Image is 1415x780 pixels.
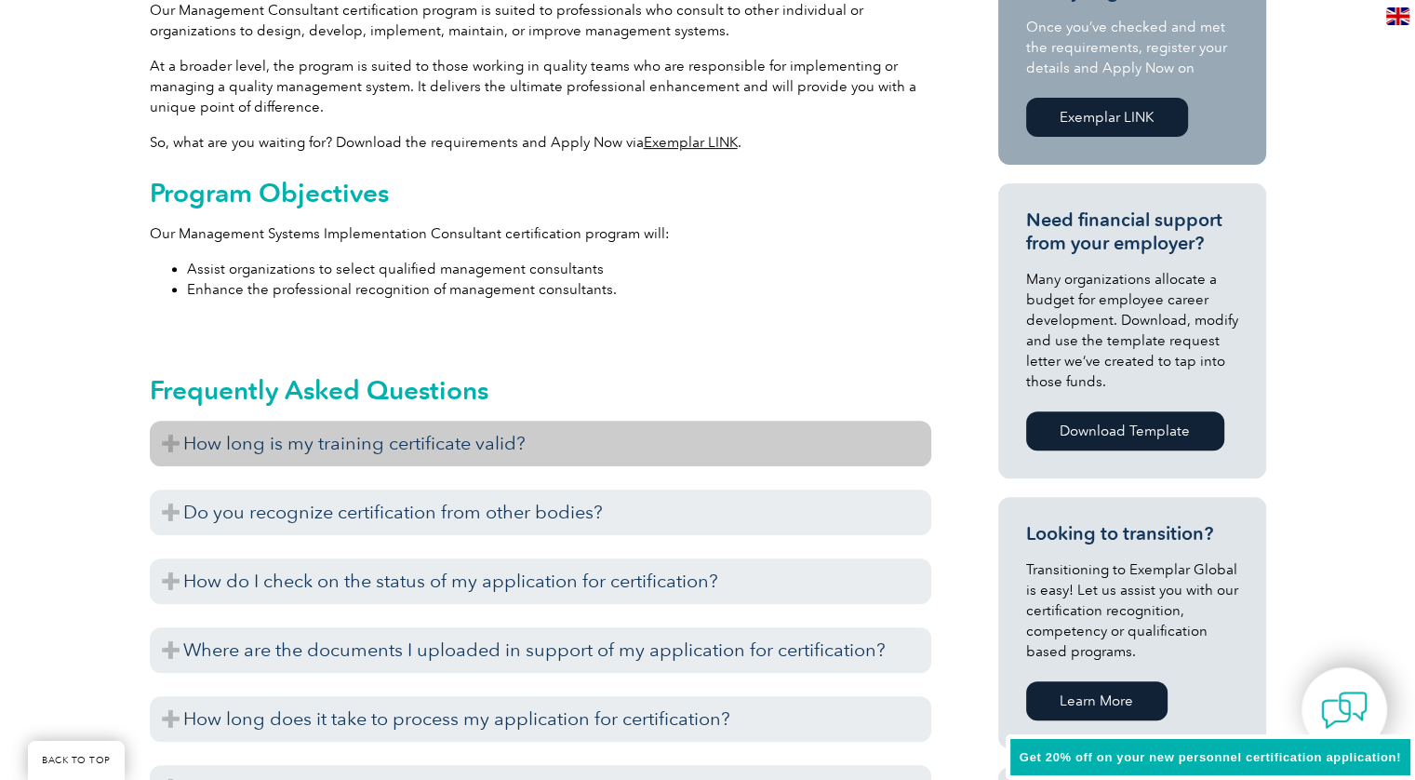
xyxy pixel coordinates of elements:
h3: Do you recognize certification from other bodies? [150,490,931,535]
h3: Where are the documents I uploaded in support of my application for certification? [150,627,931,673]
span: Get 20% off on your new personnel certification application! [1020,750,1401,764]
li: Enhance the professional recognition of management consultants. [187,279,931,300]
a: Learn More [1026,681,1168,720]
p: Our Management Systems Implementation Consultant certification program will: [150,223,931,244]
img: contact-chat.png [1321,687,1368,733]
h3: Looking to transition? [1026,522,1238,545]
h2: Frequently Asked Questions [150,375,931,405]
h3: Need financial support from your employer? [1026,208,1238,255]
a: BACK TO TOP [28,741,125,780]
a: Exemplar LINK [644,134,738,151]
h3: How long does it take to process my application for certification? [150,696,931,742]
p: Transitioning to Exemplar Global is easy! Let us assist you with our certification recognition, c... [1026,559,1238,662]
p: At a broader level, the program is suited to those working in quality teams who are responsible f... [150,56,931,117]
p: Once you’ve checked and met the requirements, register your details and Apply Now on [1026,17,1238,78]
p: Many organizations allocate a budget for employee career development. Download, modify and use th... [1026,269,1238,392]
h3: How long is my training certificate valid? [150,421,931,466]
a: Download Template [1026,411,1224,451]
a: Exemplar LINK [1026,98,1188,137]
img: en [1386,7,1409,25]
p: So, what are you waiting for? Download the requirements and Apply Now via . [150,132,931,153]
h2: Program Objectives [150,178,931,208]
li: Assist organizations to select qualified management consultants [187,259,931,279]
h3: How do I check on the status of my application for certification? [150,558,931,604]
